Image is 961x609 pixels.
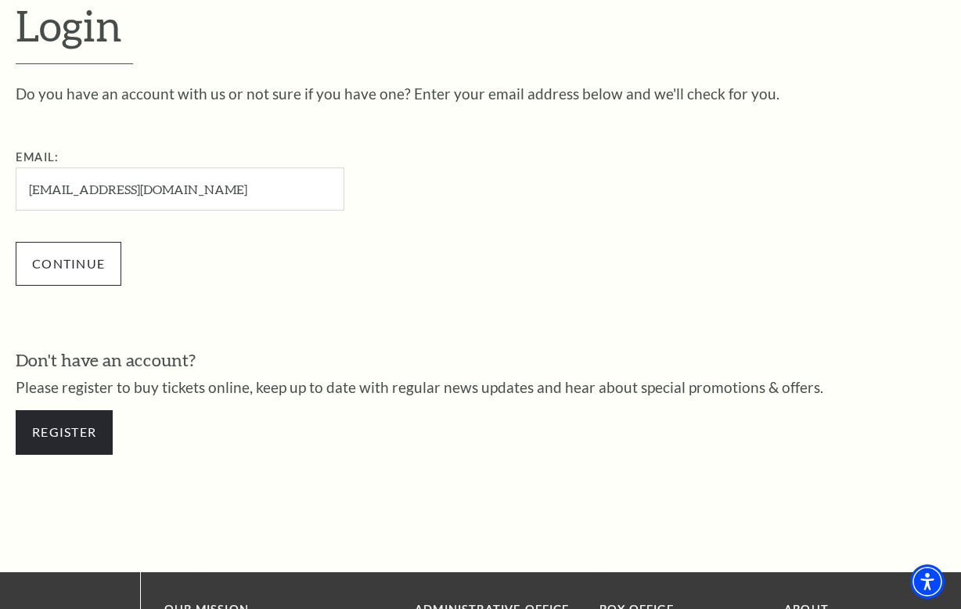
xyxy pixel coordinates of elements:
[16,380,945,395] p: Please register to buy tickets online, keep up to date with regular news updates and hear about s...
[16,242,121,286] input: Submit button
[16,168,344,211] input: Required
[910,564,945,599] div: Accessibility Menu
[16,410,113,454] a: Register
[16,150,59,164] label: Email:
[16,348,945,373] h3: Don't have an account?
[16,86,945,101] p: Do you have an account with us or not sure if you have one? Enter your email address below and we...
